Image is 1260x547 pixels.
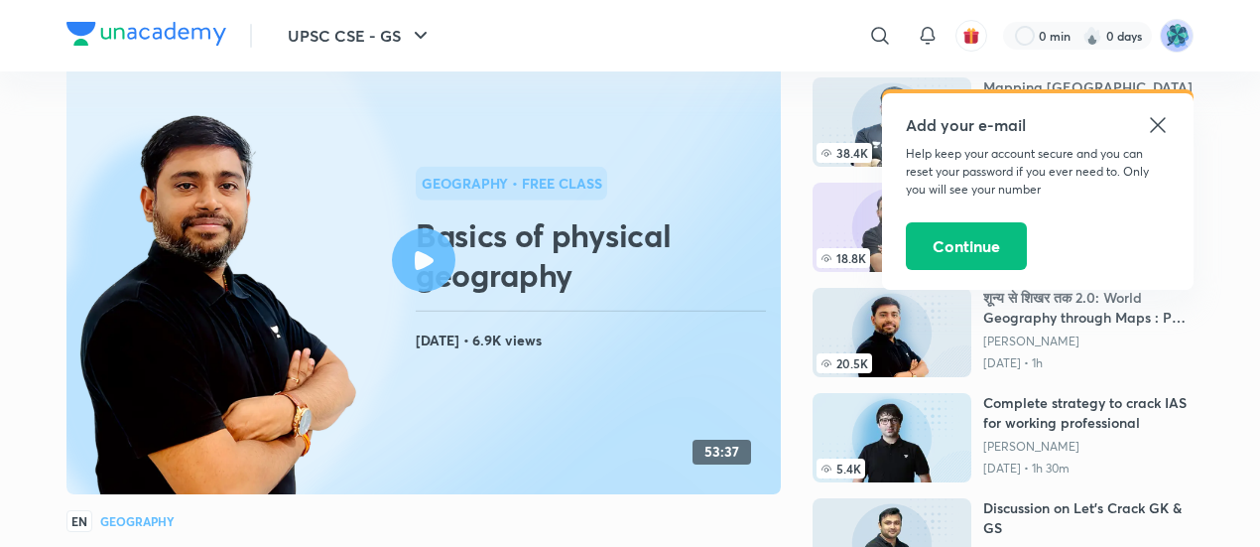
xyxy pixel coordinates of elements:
[962,27,980,45] img: avatar
[817,353,872,373] span: 20.5K
[817,143,872,163] span: 38.4K
[983,77,1193,97] h6: Mapping [GEOGRAPHIC_DATA]
[66,22,226,46] img: Company Logo
[416,215,773,295] h2: Basics of physical geography
[983,439,1194,455] a: [PERSON_NAME]
[416,328,773,353] h4: [DATE] • 6.9K views
[983,288,1194,328] h6: शून्य से शिखर तक 2.0: World Geography through Maps : Part I
[983,498,1194,538] h6: Discussion on Let's Crack GK & GS
[906,113,1170,137] h5: Add your e-mail
[817,459,865,479] span: 5.4K
[100,515,174,527] h4: Geography
[983,393,1194,433] h6: Complete strategy to crack IAS for working professional
[704,444,739,461] h4: 53:37
[817,248,870,268] span: 18.8K
[983,355,1194,371] p: [DATE] • 1h
[983,461,1194,477] p: [DATE] • 1h 30m
[1160,19,1194,53] img: Chhavi Rohilla
[906,145,1170,199] p: Help keep your account secure and you can reset your password if you ever need to. Only you will ...
[955,20,987,52] button: avatar
[66,510,92,532] span: EN
[1082,26,1102,46] img: streak
[983,334,1194,349] a: [PERSON_NAME]
[276,16,444,56] button: UPSC CSE - GS
[66,22,226,51] a: Company Logo
[906,222,1027,270] button: Continue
